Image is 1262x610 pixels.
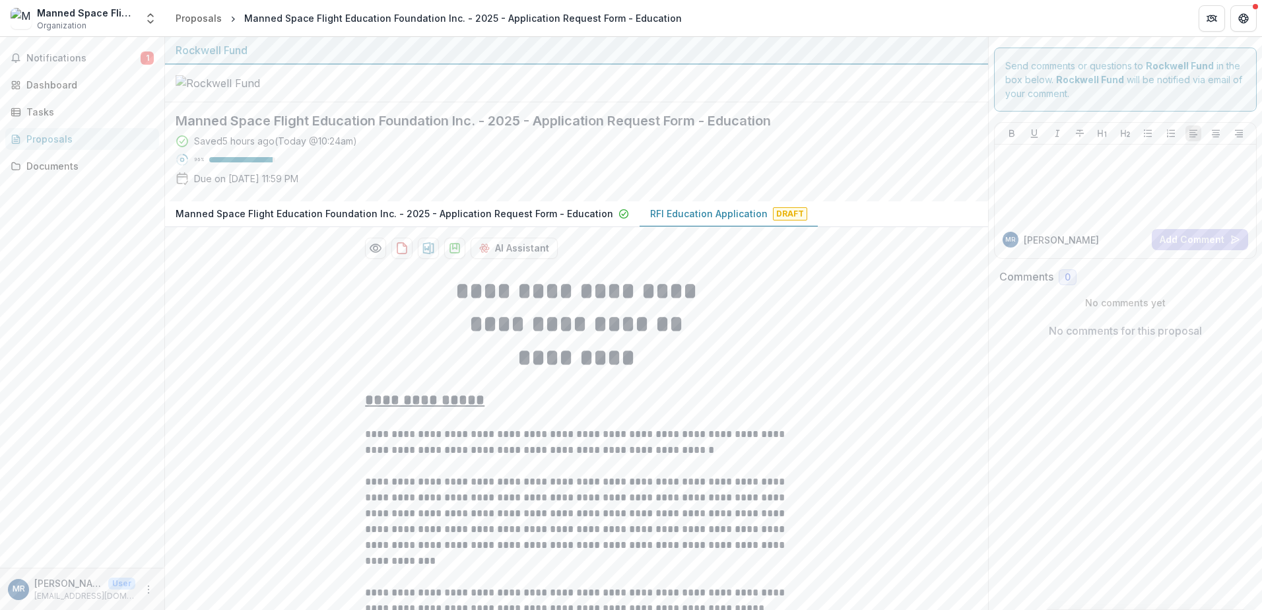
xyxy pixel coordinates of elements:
[26,159,149,173] div: Documents
[194,172,298,186] p: Due on [DATE] 11:59 PM
[37,20,86,32] span: Organization
[391,238,413,259] button: download-proposal
[194,134,357,148] div: Saved 5 hours ago ( Today @ 10:24am )
[999,271,1053,283] h2: Comments
[194,155,204,164] p: 96 %
[650,207,768,220] p: RFI Education Application
[5,48,159,69] button: Notifications1
[1140,125,1156,141] button: Bullet List
[1026,125,1042,141] button: Underline
[1005,236,1015,243] div: Mallory Rogers
[13,585,25,593] div: Mallory Rogers
[5,74,159,96] a: Dashboard
[1208,125,1224,141] button: Align Center
[141,582,156,597] button: More
[5,101,159,123] a: Tasks
[1056,74,1124,85] strong: Rockwell Fund
[1152,229,1248,250] button: Add Comment
[471,238,558,259] button: AI Assistant
[1146,60,1214,71] strong: Rockwell Fund
[1231,125,1247,141] button: Align Right
[141,5,160,32] button: Open entity switcher
[244,11,682,25] div: Manned Space Flight Education Foundation Inc. - 2025 - Application Request Form - Education
[176,207,613,220] p: Manned Space Flight Education Foundation Inc. - 2025 - Application Request Form - Education
[26,53,141,64] span: Notifications
[26,132,149,146] div: Proposals
[5,155,159,177] a: Documents
[1117,125,1133,141] button: Heading 2
[1065,272,1071,283] span: 0
[1163,125,1179,141] button: Ordered List
[1004,125,1020,141] button: Bold
[1094,125,1110,141] button: Heading 1
[999,296,1252,310] p: No comments yet
[108,578,135,590] p: User
[994,48,1257,112] div: Send comments or questions to in the box below. will be notified via email of your comment.
[365,238,386,259] button: Preview 6d90dfc3-3fc8-483a-80cd-7699e4c82070-1.pdf
[26,105,149,119] div: Tasks
[176,11,222,25] div: Proposals
[34,576,103,590] p: [PERSON_NAME]
[773,207,807,220] span: Draft
[26,78,149,92] div: Dashboard
[1072,125,1088,141] button: Strike
[141,51,154,65] span: 1
[1199,5,1225,32] button: Partners
[1230,5,1257,32] button: Get Help
[176,42,978,58] div: Rockwell Fund
[1024,233,1099,247] p: [PERSON_NAME]
[444,238,465,259] button: download-proposal
[34,590,135,602] p: [EMAIL_ADDRESS][DOMAIN_NAME]
[5,128,159,150] a: Proposals
[176,75,308,91] img: Rockwell Fund
[176,113,956,129] h2: Manned Space Flight Education Foundation Inc. - 2025 - Application Request Form - Education
[1049,323,1202,339] p: No comments for this proposal
[37,6,136,20] div: Manned Space Flight Education Foundation Inc.
[11,8,32,29] img: Manned Space Flight Education Foundation Inc.
[1049,125,1065,141] button: Italicize
[418,238,439,259] button: download-proposal
[170,9,227,28] a: Proposals
[170,9,687,28] nav: breadcrumb
[1185,125,1201,141] button: Align Left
